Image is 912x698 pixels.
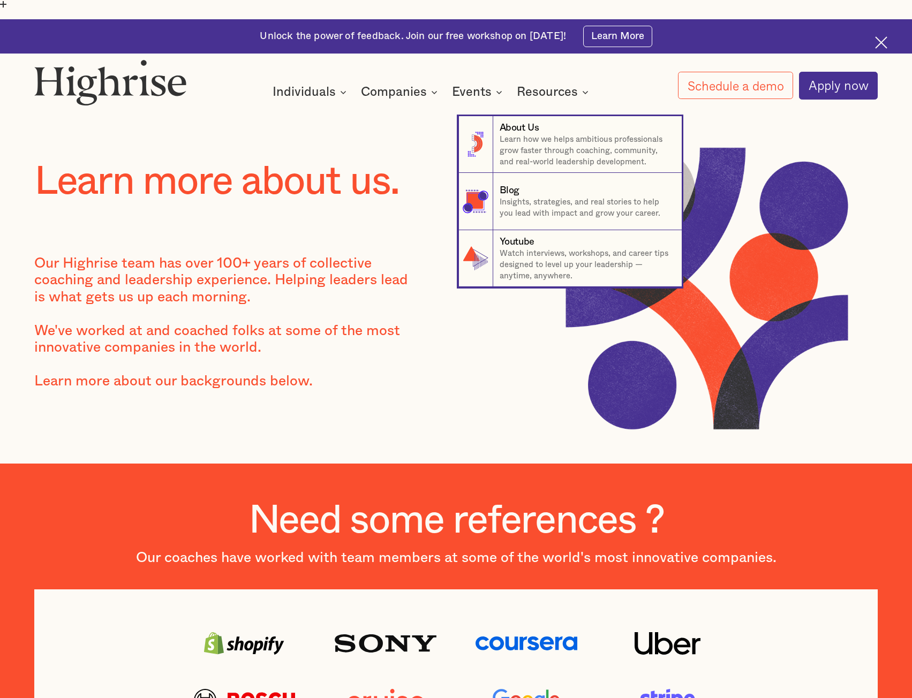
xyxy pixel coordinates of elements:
[136,550,777,566] div: Our coaches have worked with team members at some of the world's most innovative companies.
[34,255,423,407] div: Our Highrise team has over 100+ years of collective coaching and leadership experience. Helping l...
[500,197,670,219] p: Insights, strategies, and real stories to help you lead with impact and grow your career.
[34,160,456,204] h1: Learn more about us.
[273,86,350,98] div: Individuals
[458,173,682,230] a: BlogInsights, strategies, and real stories to help you lead with impact and grow your career.
[458,116,682,173] a: About UsLearn how we helps ambitious professionals grow faster through coaching, community, and r...
[500,134,670,168] p: Learn how we helps ambitious professionals grow faster through coaching, community, and real-worl...
[452,86,506,98] div: Events
[500,184,520,197] div: Blog
[500,121,539,134] div: About Us
[517,86,578,98] div: Resources
[500,235,534,248] div: Youtube
[517,86,592,98] div: Resources
[500,248,670,282] p: Watch interviews, workshops, and career tips designed to level up your leadership — anytime, anyw...
[273,86,336,98] div: Individuals
[583,26,652,48] a: Learn More
[248,498,664,544] h2: Need some references ?
[34,59,187,105] img: Highrise logo
[875,36,887,49] img: Cross icon
[361,86,441,98] div: Companies
[458,230,682,287] a: YoutubeWatch interviews, workshops, and career tips designed to level up your leadership — anytim...
[361,86,427,98] div: Companies
[135,93,778,287] nav: Resources
[452,86,492,98] div: Events
[260,29,566,43] div: Unlock the power of feedback. Join our free workshop on [DATE]!
[678,72,794,99] a: Schedule a demo
[799,72,878,100] a: Apply now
